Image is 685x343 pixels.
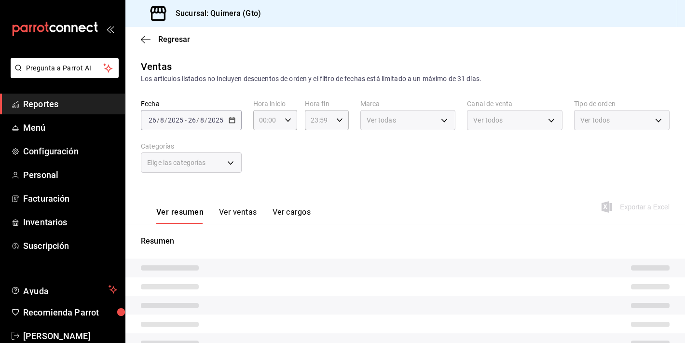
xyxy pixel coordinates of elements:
span: / [164,116,167,124]
span: Ver todos [473,115,503,125]
div: Ventas [141,59,172,74]
span: Recomienda Parrot [23,306,117,319]
span: Elige las categorías [147,158,206,167]
input: -- [160,116,164,124]
span: Ver todas [367,115,396,125]
p: Resumen [141,235,670,247]
label: Hora fin [305,100,349,107]
span: Ayuda [23,284,105,295]
label: Categorías [141,143,242,150]
button: Ver cargos [273,207,311,224]
span: Suscripción [23,239,117,252]
input: ---- [167,116,184,124]
span: Personal [23,168,117,181]
span: [PERSON_NAME] [23,329,117,343]
input: -- [148,116,157,124]
label: Fecha [141,100,242,107]
span: Menú [23,121,117,134]
button: Ver resumen [156,207,204,224]
div: Los artículos listados no incluyen descuentos de orden y el filtro de fechas está limitado a un m... [141,74,670,84]
label: Marca [360,100,456,107]
span: Reportes [23,97,117,110]
span: Facturación [23,192,117,205]
div: navigation tabs [156,207,311,224]
input: -- [188,116,196,124]
span: - [185,116,187,124]
button: Pregunta a Parrot AI [11,58,119,78]
span: / [196,116,199,124]
span: / [157,116,160,124]
input: -- [200,116,205,124]
span: Configuración [23,145,117,158]
span: Regresar [158,35,190,44]
span: Ver todos [580,115,610,125]
label: Tipo de orden [574,100,670,107]
label: Hora inicio [253,100,297,107]
button: Regresar [141,35,190,44]
a: Pregunta a Parrot AI [7,70,119,80]
input: ---- [207,116,224,124]
h3: Sucursal: Quimera (Gto) [168,8,261,19]
button: Ver ventas [219,207,257,224]
button: open_drawer_menu [106,25,114,33]
label: Canal de venta [467,100,562,107]
span: Inventarios [23,216,117,229]
span: / [205,116,207,124]
span: Pregunta a Parrot AI [26,63,104,73]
